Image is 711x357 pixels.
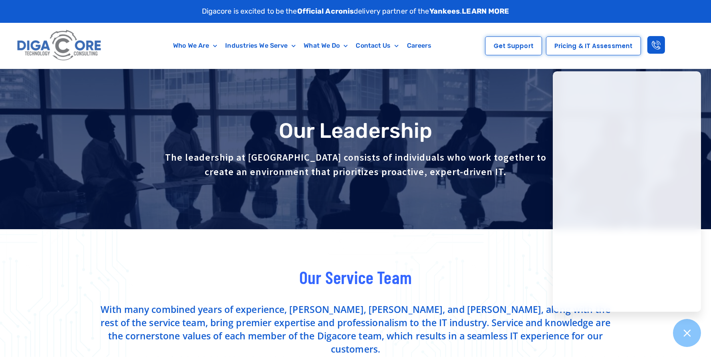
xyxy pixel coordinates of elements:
[553,71,701,312] iframe: Chatgenie Messenger
[99,303,612,356] p: With many combined years of experience, [PERSON_NAME], [PERSON_NAME], and [PERSON_NAME], along wi...
[202,6,510,17] p: Digacore is excited to be the delivery partner of the .
[352,36,403,55] a: Contact Us
[141,36,464,55] nav: Menu
[429,7,460,16] strong: Yankees
[169,36,221,55] a: Who We Are
[403,36,436,55] a: Careers
[299,266,412,288] span: Our Service Team
[485,36,542,55] a: Get Support
[15,27,105,65] img: Digacore logo 1
[163,150,548,179] p: The leadership at [GEOGRAPHIC_DATA] consists of individuals who work together to create an enviro...
[546,36,641,55] a: Pricing & IT Assessment
[99,119,612,142] h1: Our Leadership
[493,43,534,49] span: Get Support
[554,43,632,49] span: Pricing & IT Assessment
[297,7,354,16] strong: Official Acronis
[221,36,300,55] a: Industries We Serve
[300,36,352,55] a: What We Do
[462,7,509,16] a: LEARN MORE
